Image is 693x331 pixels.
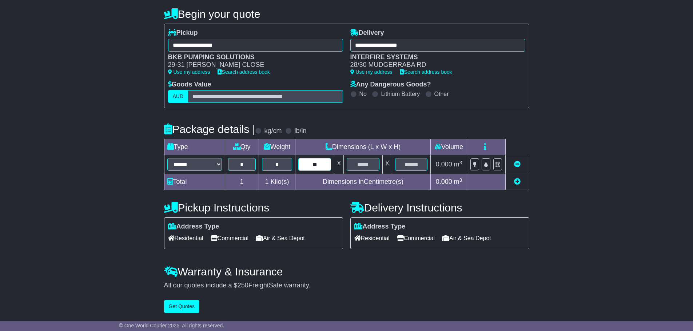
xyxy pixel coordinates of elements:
td: Kilo(s) [259,174,295,190]
span: © One World Courier 2025. All rights reserved. [119,323,224,328]
div: All our quotes include a $ FreightSafe warranty. [164,282,529,290]
span: Commercial [211,233,248,244]
div: BKB PUMPING SOLUTIONS [168,53,336,61]
span: Air & Sea Depot [256,233,305,244]
td: x [334,155,344,174]
span: 0.000 [436,161,452,168]
span: Air & Sea Depot [442,233,491,244]
label: Address Type [354,223,406,231]
td: Weight [259,139,295,155]
label: kg/cm [264,127,282,135]
td: x [382,155,392,174]
a: Search address book [218,69,270,75]
span: Residential [354,233,390,244]
span: 0.000 [436,178,452,185]
h4: Pickup Instructions [164,202,343,214]
a: Search address book [400,69,452,75]
label: Delivery [350,29,384,37]
span: Commercial [397,233,435,244]
span: Residential [168,233,203,244]
a: Use my address [350,69,393,75]
a: Remove this item [514,161,521,168]
label: Any Dangerous Goods? [350,81,431,89]
label: AUD [168,90,188,103]
td: 1 [225,174,259,190]
div: INTERFIRE SYSTEMS [350,53,518,61]
h4: Delivery Instructions [350,202,529,214]
label: Lithium Battery [381,90,420,97]
span: m [454,161,462,168]
label: lb/in [294,127,306,135]
h4: Begin your quote [164,8,529,20]
div: 29-31 [PERSON_NAME] CLOSE [168,61,336,69]
span: 1 [265,178,268,185]
td: Qty [225,139,259,155]
td: Dimensions in Centimetre(s) [295,174,431,190]
a: Add new item [514,178,521,185]
td: Type [164,139,225,155]
div: 28/30 MUDGERRABA RD [350,61,518,69]
a: Use my address [168,69,210,75]
button: Get Quotes [164,300,200,313]
td: Volume [431,139,467,155]
label: No [359,90,367,97]
span: 250 [238,282,248,289]
sup: 3 [459,160,462,165]
td: Dimensions (L x W x H) [295,139,431,155]
td: Total [164,174,225,190]
label: Other [434,90,449,97]
label: Address Type [168,223,219,231]
label: Goods Value [168,81,211,89]
span: m [454,178,462,185]
h4: Warranty & Insurance [164,266,529,278]
sup: 3 [459,177,462,183]
label: Pickup [168,29,198,37]
h4: Package details | [164,123,255,135]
